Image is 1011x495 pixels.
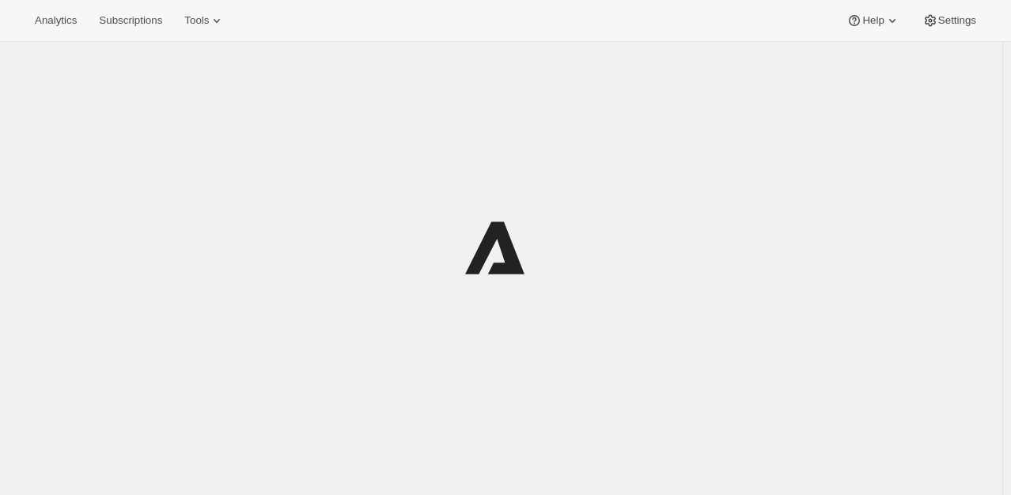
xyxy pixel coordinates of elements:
button: Subscriptions [89,9,172,32]
button: Tools [175,9,234,32]
span: Subscriptions [99,14,162,27]
span: Tools [184,14,209,27]
span: Settings [938,14,976,27]
span: Analytics [35,14,77,27]
button: Help [837,9,909,32]
button: Analytics [25,9,86,32]
span: Help [862,14,884,27]
button: Settings [913,9,986,32]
